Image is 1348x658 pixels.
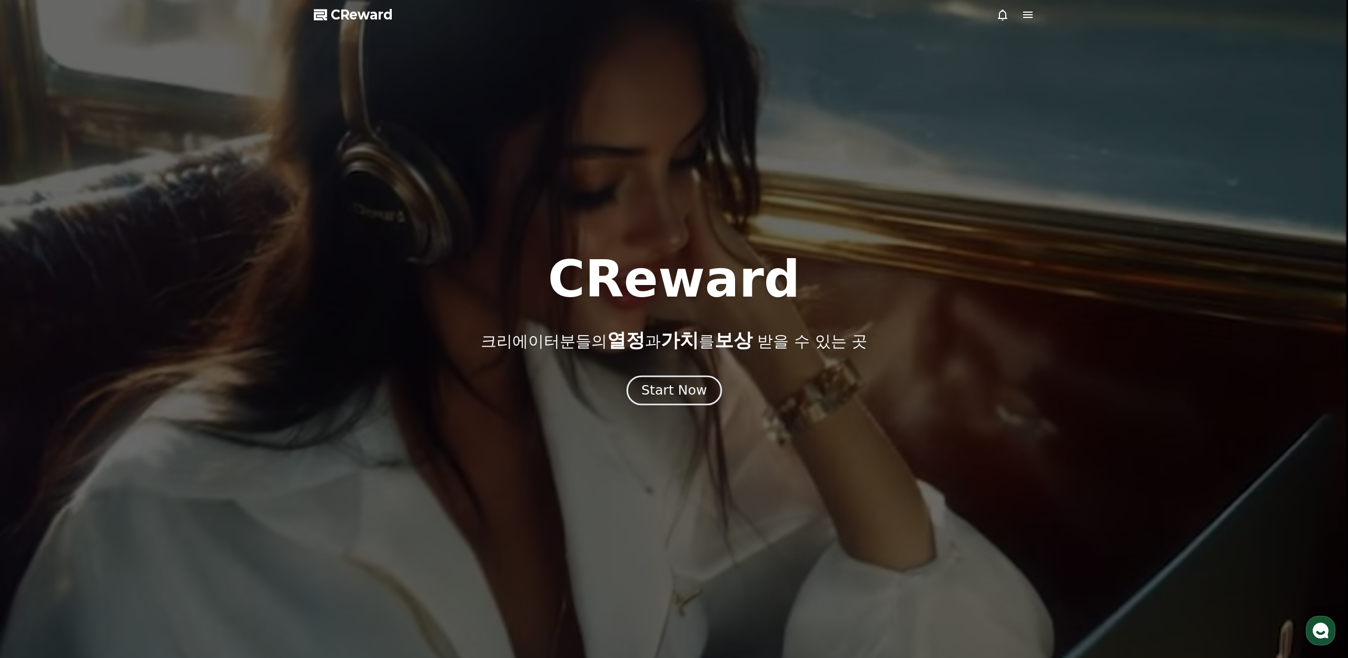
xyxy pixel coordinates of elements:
[641,381,707,399] div: Start Now
[136,334,202,360] a: 설정
[70,334,136,360] a: 대화
[661,329,699,351] span: 가치
[626,375,721,405] button: Start Now
[3,334,70,360] a: 홈
[715,329,752,351] span: 보상
[607,329,645,351] span: 열정
[331,6,393,23] span: CReward
[548,254,800,305] h1: CReward
[33,350,39,358] span: 홈
[314,6,393,23] a: CReward
[481,330,867,351] p: 크리에이터분들의 과 를 받을 수 있는 곳
[163,350,175,358] span: 설정
[629,387,720,397] a: Start Now
[96,350,109,359] span: 대화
